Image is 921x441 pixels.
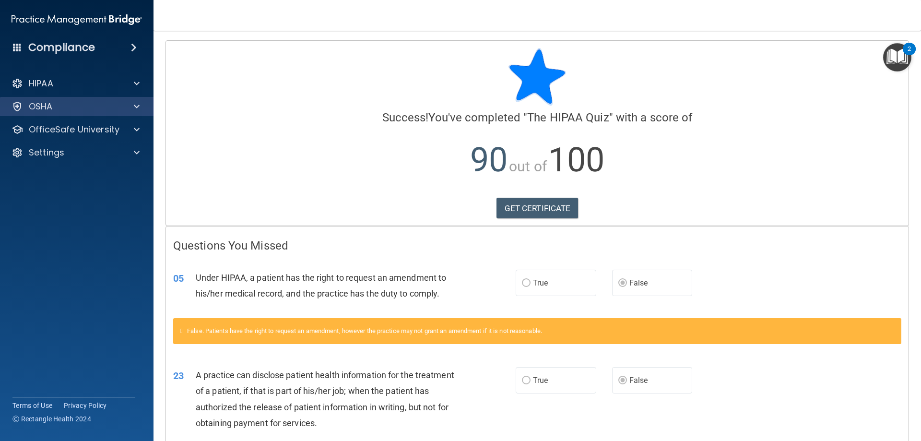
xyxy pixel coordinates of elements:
[533,376,548,385] span: True
[12,401,52,410] a: Terms of Use
[12,414,91,424] span: Ⓒ Rectangle Health 2024
[618,377,627,384] input: False
[527,111,609,124] span: The HIPAA Quiz
[509,158,547,175] span: out of
[908,49,911,61] div: 2
[12,147,140,158] a: Settings
[522,280,531,287] input: True
[173,239,901,252] h4: Questions You Missed
[496,198,579,219] a: GET CERTIFICATE
[883,43,911,72] button: Open Resource Center, 2 new notifications
[187,327,542,334] span: False. Patients have the right to request an amendment, however the practice may not grant an ame...
[29,101,53,112] p: OSHA
[470,140,508,179] span: 90
[12,101,140,112] a: OSHA
[12,10,142,29] img: PMB logo
[618,280,627,287] input: False
[29,78,53,89] p: HIPAA
[508,48,566,106] img: blue-star-rounded.9d042014.png
[173,111,901,124] h4: You've completed " " with a score of
[173,370,184,381] span: 23
[12,78,140,89] a: HIPAA
[196,370,454,428] span: A practice can disclose patient health information for the treatment of a patient, if that is par...
[29,124,119,135] p: OfficeSafe University
[12,124,140,135] a: OfficeSafe University
[629,376,648,385] span: False
[629,278,648,287] span: False
[873,375,909,411] iframe: Drift Widget Chat Controller
[173,273,184,284] span: 05
[548,140,604,179] span: 100
[29,147,64,158] p: Settings
[522,377,531,384] input: True
[533,278,548,287] span: True
[64,401,107,410] a: Privacy Policy
[28,41,95,54] h4: Compliance
[196,273,446,298] span: Under HIPAA, a patient has the right to request an amendment to his/her medical record, and the p...
[382,111,429,124] span: Success!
